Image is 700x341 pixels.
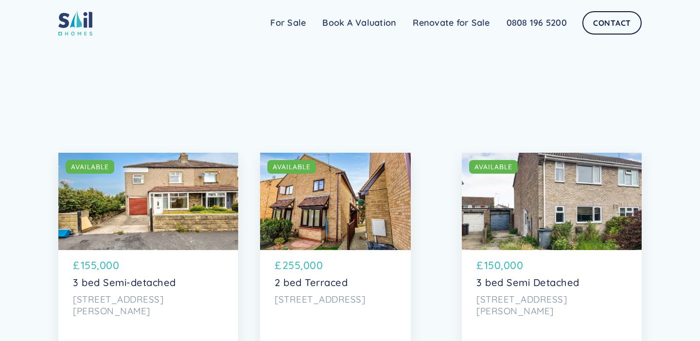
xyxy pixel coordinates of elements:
p: 3 bed Semi Detached [476,277,627,288]
a: Book A Valuation [314,13,404,33]
p: £ [476,257,483,273]
p: 3 bed Semi-detached [73,277,224,288]
p: [STREET_ADDRESS][PERSON_NAME] [476,293,627,317]
a: 0808 196 5200 [498,13,575,33]
div: AVAILABLE [71,162,109,172]
div: AVAILABLE [273,162,311,172]
p: [STREET_ADDRESS] [275,293,396,305]
p: [STREET_ADDRESS][PERSON_NAME] [73,293,224,317]
p: 150,000 [484,257,524,273]
a: Renovate for Sale [404,13,498,33]
a: Contact [582,11,642,35]
p: £ [73,257,80,273]
p: 255,000 [282,257,323,273]
img: sail home logo colored [58,10,92,36]
p: £ [275,257,281,273]
a: For Sale [262,13,314,33]
div: AVAILABLE [474,162,512,172]
p: 2 bed Terraced [275,277,396,288]
p: 155,000 [81,257,120,273]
